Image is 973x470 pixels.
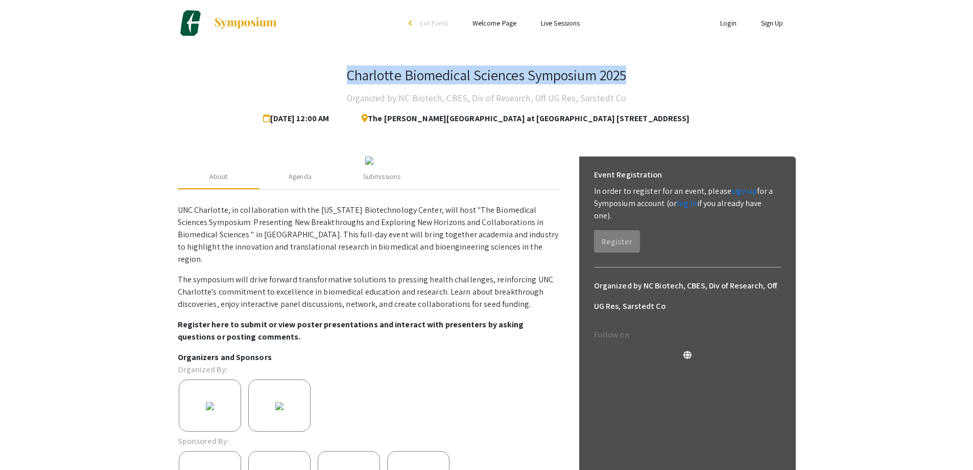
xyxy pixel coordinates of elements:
p: Follow on [594,329,781,341]
div: Agenda [289,171,312,182]
p: Sponsored By: [178,435,229,447]
p: The symposium will drive forward transformative solutions to pressing health challenges, reinforc... [178,274,561,310]
img: Symposium by ForagerOne [213,17,277,29]
button: Register [594,230,640,253]
a: sign up [731,186,757,196]
a: log in [677,198,697,209]
p: UNC Charlotte, in collaboration with the [US_STATE] Biotechnology Center, will host "The Biomedic... [178,204,561,265]
p: In order to register for an event, please for a Symposium account (or if you already have one). [594,185,781,222]
iframe: Chat [8,424,43,462]
div: arrow_back_ios [409,20,415,26]
a: Sign Up [761,18,784,28]
h3: Charlotte Biomedical Sciences Symposium 2025 [347,66,626,84]
span: Exit Event [420,18,448,28]
a: Welcome Page [472,18,516,28]
span: The [PERSON_NAME][GEOGRAPHIC_DATA] at [GEOGRAPHIC_DATA] [STREET_ADDRESS] [353,108,690,129]
a: Live Sessions [541,18,580,28]
img: 99400116-6a94-431f-b487-d8e0c4888162.png [199,395,221,417]
div: Submissions [363,171,400,182]
div: About [209,171,228,182]
img: f59c74af-7554-481c-927e-f6e308d3c5c7.png [269,395,290,417]
img: c1384964-d4cf-4e9d-8fb0-60982fefffba.jpg [365,156,373,165]
h6: Event Registration [594,165,662,185]
a: Charlotte Biomedical Sciences Symposium 2025 [178,10,277,36]
img: Charlotte Biomedical Sciences Symposium 2025 [178,10,203,36]
strong: Register here to submit or view poster presentations and interact with presenters by asking quest... [178,319,524,342]
a: Login [720,18,737,28]
h4: Organized by NC Biotech, CBES, Div of Research, Off UG Res, Sarstedt Co [347,88,626,108]
span: [DATE] 12:00 AM [263,108,334,129]
p: Organizers and Sponsors [178,351,561,364]
p: Organized By: [178,364,228,376]
h6: Organized by NC Biotech, CBES, Div of Research, Off UG Res, Sarstedt Co [594,276,781,317]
